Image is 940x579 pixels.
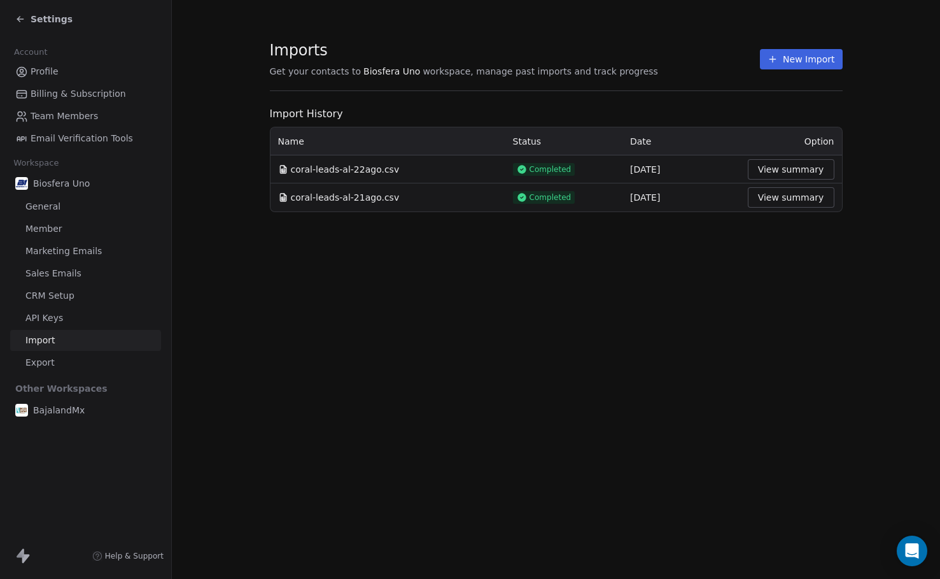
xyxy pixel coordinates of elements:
[25,245,102,258] span: Marketing Emails
[25,356,55,369] span: Export
[31,65,59,78] span: Profile
[25,311,63,325] span: API Keys
[10,263,161,284] a: Sales Emails
[31,132,133,145] span: Email Verification Tools
[105,551,164,561] span: Help & Support
[92,551,164,561] a: Help & Support
[423,65,657,78] span: workspace, manage past imports and track progress
[630,191,733,204] div: [DATE]
[291,163,400,176] span: coral-leads-al-22ago.csv
[10,308,161,329] a: API Keys
[25,222,62,236] span: Member
[15,13,73,25] a: Settings
[10,106,161,127] a: Team Members
[10,285,161,306] a: CRM Setup
[804,136,834,147] span: Option
[10,61,161,82] a: Profile
[760,49,842,69] button: New Import
[31,87,126,101] span: Billing & Subscription
[33,404,85,417] span: BajalandMx
[8,154,64,173] span: Workspace
[530,192,572,203] span: Completed
[363,65,420,78] span: Biosfera Uno
[10,218,161,239] a: Member
[291,191,400,204] span: coral-leads-al-21ago.csv
[270,106,843,122] span: Import History
[10,196,161,217] a: General
[31,13,73,25] span: Settings
[25,289,74,303] span: CRM Setup
[10,241,161,262] a: Marketing Emails
[33,177,90,190] span: Biosfera Uno
[270,41,658,60] span: Imports
[630,136,651,147] span: Date
[8,43,53,62] span: Account
[748,159,834,180] button: View summary
[15,177,28,190] img: biosfera-ppic.jpg
[15,404,28,417] img: ppic-bajaland-logo.jpg
[748,187,834,208] button: View summary
[10,378,113,399] span: Other Workspaces
[513,136,542,147] span: Status
[10,83,161,104] a: Billing & Subscription
[10,330,161,351] a: Import
[630,163,733,176] div: [DATE]
[25,334,55,347] span: Import
[25,200,60,213] span: General
[278,135,304,148] span: Name
[897,536,927,566] div: Open Intercom Messenger
[530,164,572,175] span: Completed
[270,65,361,78] span: Get your contacts to
[10,352,161,373] a: Export
[10,128,161,149] a: Email Verification Tools
[25,267,81,280] span: Sales Emails
[31,110,98,123] span: Team Members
